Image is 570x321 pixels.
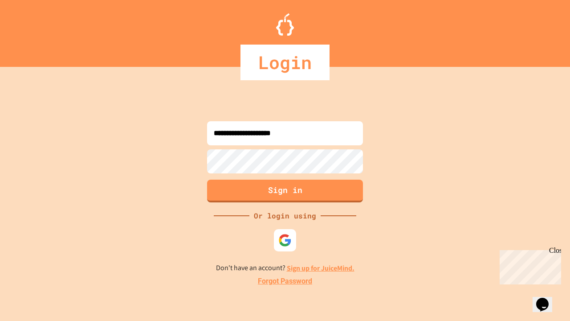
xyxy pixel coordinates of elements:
button: Sign in [207,180,363,202]
iframe: chat widget [496,247,561,284]
p: Don't have an account? [216,263,354,274]
a: Sign up for JuiceMind. [287,263,354,273]
img: google-icon.svg [278,234,292,247]
img: Logo.svg [276,13,294,36]
a: Forgot Password [258,276,312,287]
div: Login [240,45,330,80]
div: Or login using [249,210,321,221]
div: Chat with us now!Close [4,4,61,57]
iframe: chat widget [533,285,561,312]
